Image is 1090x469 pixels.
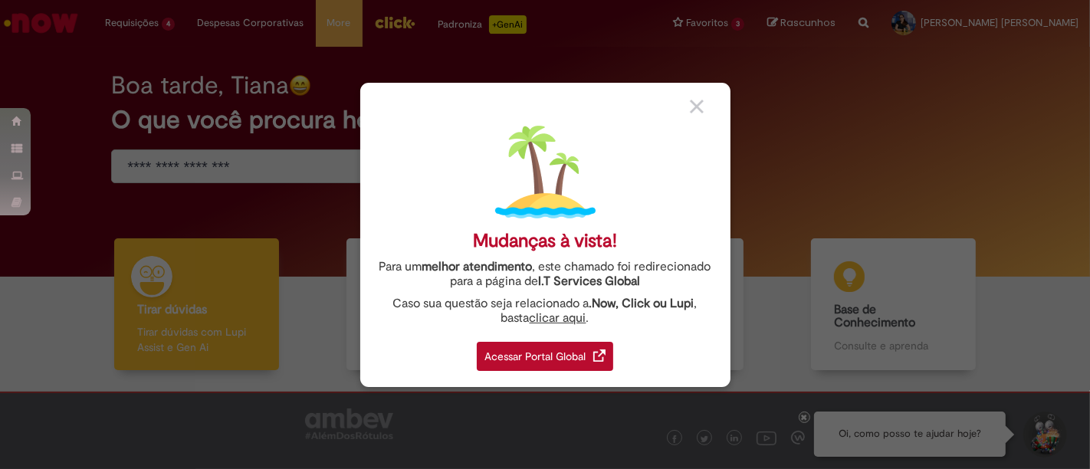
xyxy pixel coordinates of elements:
div: Para um , este chamado foi redirecionado para a página de [372,260,719,289]
img: close_button_grey.png [690,100,704,113]
strong: melhor atendimento [422,259,533,274]
div: Acessar Portal Global [477,342,613,371]
a: clicar aqui [530,302,586,326]
div: Caso sua questão seja relacionado a , basta . [372,297,719,326]
a: Acessar Portal Global [477,333,613,371]
strong: .Now, Click ou Lupi [589,296,694,311]
div: Mudanças à vista! [473,230,617,252]
img: island.png [495,122,596,222]
img: redirect_link.png [593,349,606,362]
a: I.T Services Global [538,265,640,289]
